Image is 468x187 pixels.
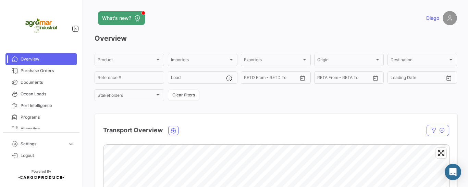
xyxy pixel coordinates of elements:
[98,58,155,63] span: Product
[68,141,74,147] span: expand_more
[297,73,308,83] button: Open calendar
[391,76,400,81] input: From
[21,56,74,62] span: Overview
[258,76,284,81] input: To
[21,126,74,132] span: Allocation
[317,58,374,63] span: Origin
[370,73,381,83] button: Open calendar
[21,141,65,147] span: Settings
[5,53,77,65] a: Overview
[426,15,439,22] span: Diego
[332,76,357,81] input: To
[244,76,254,81] input: From
[95,34,457,43] h3: Overview
[244,58,301,63] span: Exporters
[21,114,74,120] span: Programs
[21,103,74,109] span: Port Intelligence
[24,8,58,42] img: agromar.jpg
[5,77,77,88] a: Documents
[21,68,74,74] span: Purchase Orders
[98,94,155,99] span: Stakeholders
[98,11,145,25] button: What's new?
[169,126,178,135] button: Ocean
[443,11,457,25] img: placeholder-user.png
[21,79,74,85] span: Documents
[405,76,430,81] input: To
[21,152,74,159] span: Logout
[103,125,163,135] h4: Transport Overview
[171,58,228,63] span: Importers
[391,58,448,63] span: Destination
[168,90,199,101] button: Clear filters
[436,148,446,158] button: Enter fullscreen
[444,73,454,83] button: Open calendar
[5,65,77,77] a: Purchase Orders
[317,76,327,81] input: From
[5,88,77,100] a: Ocean Loads
[5,123,77,135] a: Allocation
[21,91,74,97] span: Ocean Loads
[5,100,77,111] a: Port Intelligence
[102,15,131,22] span: What's new?
[445,164,461,180] div: Abrir Intercom Messenger
[5,111,77,123] a: Programs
